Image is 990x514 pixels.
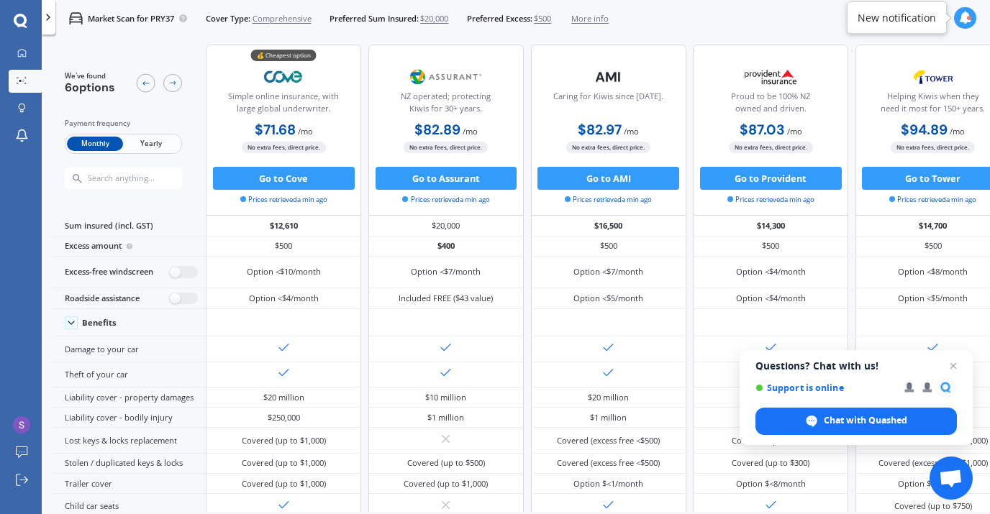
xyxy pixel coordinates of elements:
span: No extra fees, direct price. [404,142,488,152]
span: Questions? Chat with us! [755,360,957,372]
div: Option $<8/month [898,478,968,490]
span: Preferred Sum Insured: [330,13,419,24]
div: Chat with Quashed [755,408,957,435]
div: Excess-free windscreen [50,257,206,288]
button: Go to AMI [537,167,679,190]
input: Search anything... [86,173,204,183]
div: Option <$8/month [898,266,968,277]
div: $250,000 [268,412,300,423]
div: Covered (up to $500) [407,457,485,469]
b: $71.68 [255,121,296,139]
div: Option $<8/month [736,478,806,490]
div: Liability cover - property damages [50,387,206,408]
div: $20,000 [368,216,524,236]
div: $1 million [590,412,627,423]
span: Prices retrieved a min ago [889,195,976,205]
img: Tower.webp [895,63,971,91]
div: $10 million [425,392,466,403]
div: Option <$5/month [898,293,968,304]
button: Go to Cove [213,167,355,190]
div: Covered (up to $750) [894,500,972,512]
span: / mo [298,126,313,137]
img: Cove.webp [246,63,322,91]
div: Sum insured (incl. GST) [50,216,206,236]
div: $20 million [263,392,304,403]
b: $94.89 [901,121,948,139]
span: / mo [463,126,478,137]
div: 💰 Cheapest option [251,50,317,61]
div: Proud to be 100% NZ owned and driven. [703,91,838,119]
div: Option <$10/month [247,266,321,277]
div: Roadside assistance [50,288,206,309]
div: Option <$7/month [573,266,643,277]
span: Comprehensive [253,13,312,24]
div: Covered (up to $1,000) [242,457,326,469]
div: New notification [858,11,936,25]
div: Simple online insurance, with large global underwriter. [216,91,351,119]
div: $12,610 [206,216,361,236]
div: Covered (up to $300) [732,457,809,469]
span: No extra fees, direct price. [891,142,975,152]
button: Go to Provident [700,167,842,190]
span: Prices retrieved a min ago [402,195,489,205]
span: / mo [624,126,639,137]
span: Close chat [945,357,962,375]
span: Prices retrieved a min ago [565,195,652,205]
div: Caring for Kiwis since [DATE]. [553,91,663,119]
span: Chat with Quashed [824,414,907,427]
div: Benefits [82,318,117,328]
div: $20 million [588,392,629,403]
img: car.f15378c7a67c060ca3f3.svg [69,12,83,25]
div: Damage to your car [50,336,206,362]
span: Prices retrieved a min ago [240,195,327,205]
div: Covered (up to $1,000) [242,478,326,490]
div: Option <$4/month [736,293,806,304]
b: $82.97 [578,121,622,139]
div: Option $<1/month [573,478,643,490]
div: Covered (up to $1,000) [404,478,488,490]
div: $16,500 [531,216,686,236]
span: / mo [787,126,802,137]
div: Option <$4/month [249,293,319,304]
span: $500 [534,13,551,24]
div: Option <$7/month [411,266,481,277]
div: Covered (excess free <$1,000) [878,457,988,469]
span: More info [571,13,609,24]
span: Prices retrieved a min ago [727,195,814,205]
div: $500 [206,237,361,257]
span: 6 options [65,80,115,95]
b: $82.89 [414,121,460,139]
div: Lost keys & locks replacement [50,428,206,453]
span: Preferred Excess: [467,13,532,24]
span: No extra fees, direct price. [242,142,326,152]
div: Option <$4/month [736,266,806,277]
div: $400 [368,237,524,257]
img: Assurant.png [408,63,484,91]
span: We've found [65,71,115,81]
div: Included FREE ($43 value) [399,293,493,304]
div: $500 [693,237,848,257]
div: Open chat [930,456,973,500]
b: $87.03 [740,121,785,139]
span: No extra fees, direct price. [729,142,813,152]
div: Stolen / duplicated keys & locks [50,454,206,474]
div: Excess amount [50,237,206,257]
img: ACg8ocKVI5LutpnGlHjShG44-RWsNsw-49Ze4HZwziW98BTVDU5b0g=s96-c [13,416,30,433]
div: Theft of your car [50,362,206,387]
div: Covered (up to $1,000) [242,435,326,446]
span: Yearly [123,137,179,152]
div: NZ operated; protecting Kiwis for 30+ years. [378,91,514,119]
span: $20,000 [420,13,448,24]
div: Covered (excess free <$500) [557,435,660,446]
span: Cover Type: [206,13,250,24]
img: AMI-text-1.webp [571,63,647,91]
div: Trailer cover [50,474,206,494]
div: Payment frequency [65,118,182,129]
div: $500 [531,237,686,257]
div: Covered (up to $300) [732,435,809,446]
span: Support is online [755,382,894,393]
div: Covered (excess free <$500) [557,457,660,469]
p: Market Scan for PRY37 [88,13,174,24]
span: Monthly [67,137,123,152]
button: Go to Assurant [376,167,517,190]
